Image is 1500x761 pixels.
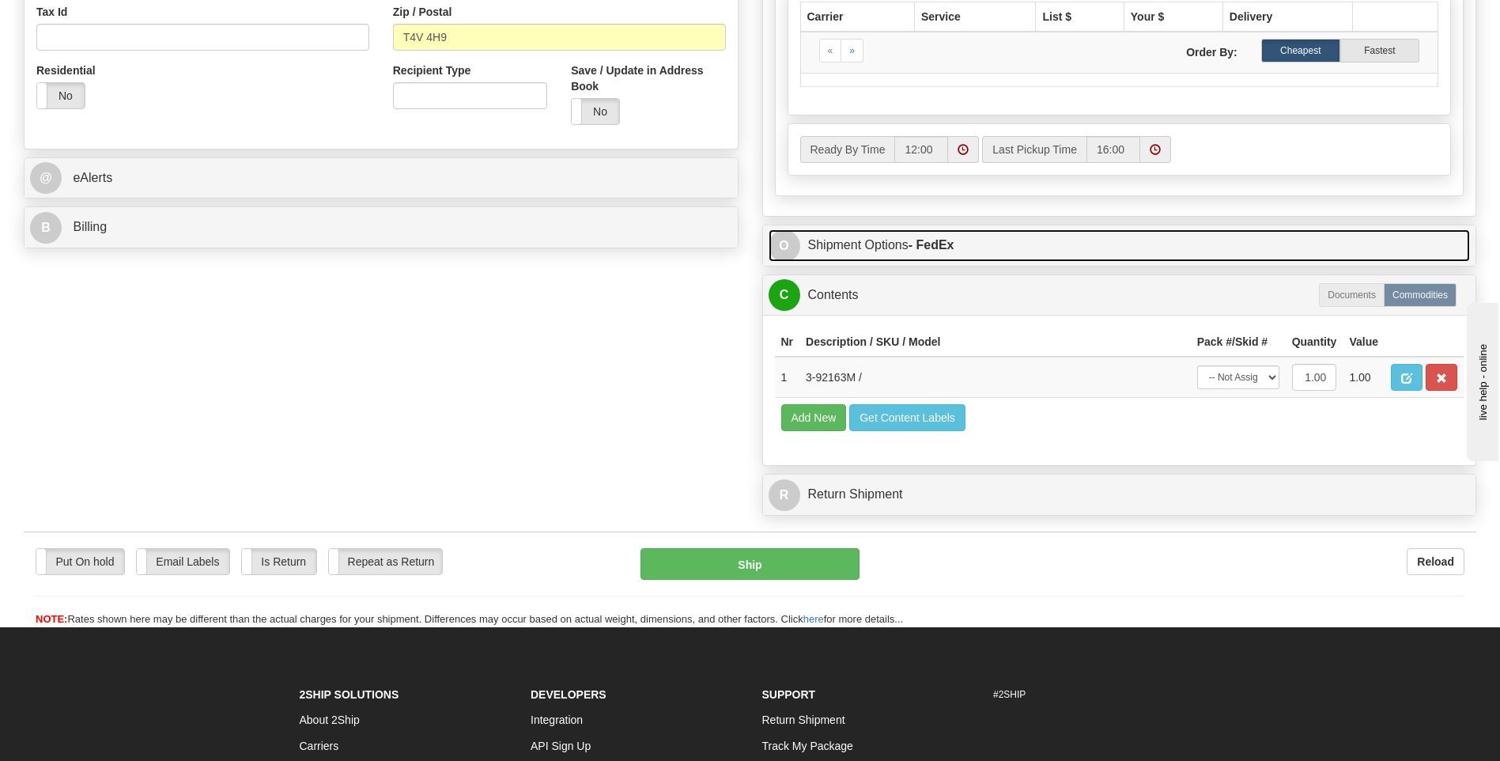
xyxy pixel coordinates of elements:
span: C [769,279,800,311]
span: R [769,479,800,511]
label: Save / Update in Address Book [571,62,725,94]
div: live help - online [12,13,146,25]
button: Add New [781,404,847,431]
label: Order By: [1119,39,1249,60]
button: Ship [640,548,859,580]
label: Commodities [1384,283,1457,307]
a: Return Shipment [762,714,845,726]
a: About 2Ship [300,714,360,726]
span: « [828,45,833,56]
th: Your $ [1124,2,1222,32]
label: Tax Id [36,4,67,20]
th: Carrier [800,2,914,32]
span: » [849,45,855,56]
span: O [769,230,800,262]
label: Cheapest [1261,39,1340,62]
a: CContents [769,279,1471,312]
span: NOTE: [36,613,67,625]
label: Last Pickup Time [982,136,1086,163]
a: Carriers [300,740,339,752]
button: Get Content Labels [849,404,965,431]
th: Value [1343,327,1385,357]
a: OShipment Options- FedEx [769,229,1471,262]
th: Quantity [1286,327,1343,357]
th: Delivery [1222,2,1352,32]
b: Reload [1417,555,1454,568]
label: Is Return [242,549,316,574]
th: Service [914,2,1035,32]
td: 1.00 [1343,357,1385,398]
a: @ eAlerts [30,162,732,195]
td: 1 [775,357,800,398]
a: Integration [531,714,583,726]
span: Billing [73,220,107,233]
label: No [37,83,85,108]
a: Previous [819,39,842,62]
a: here [803,613,824,625]
a: B Billing [30,211,732,244]
a: Track My Package [762,740,853,752]
label: Email Labels [137,549,229,574]
a: RReturn Shipment [769,479,1471,511]
label: Fastest [1340,39,1419,62]
label: Zip / Postal [393,4,452,20]
strong: - FedEx [909,238,954,252]
th: List $ [1036,2,1124,32]
a: API Sign Up [531,740,591,752]
span: @ [30,162,62,194]
label: No [572,99,619,124]
h6: #2SHIP [993,690,1201,700]
label: Ready By Time [800,136,895,163]
td: 3-92163M / [799,357,1191,398]
label: Documents [1319,283,1385,307]
span: B [30,212,62,244]
th: Pack #/Skid # [1191,327,1286,357]
th: Nr [775,327,800,357]
a: Next [841,39,863,62]
strong: 2Ship Solutions [300,688,399,701]
label: Residential [36,62,96,78]
strong: Developers [531,688,606,701]
button: Reload [1407,548,1464,575]
strong: Support [762,688,816,701]
label: Put On hold [36,549,124,574]
span: eAlerts [73,171,112,184]
iframe: chat widget [1464,300,1498,461]
th: Description / SKU / Model [799,327,1191,357]
label: Recipient Type [393,62,471,78]
label: Repeat as Return [329,549,442,574]
div: Rates shown here may be different than the actual charges for your shipment. Differences may occu... [24,612,1476,627]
